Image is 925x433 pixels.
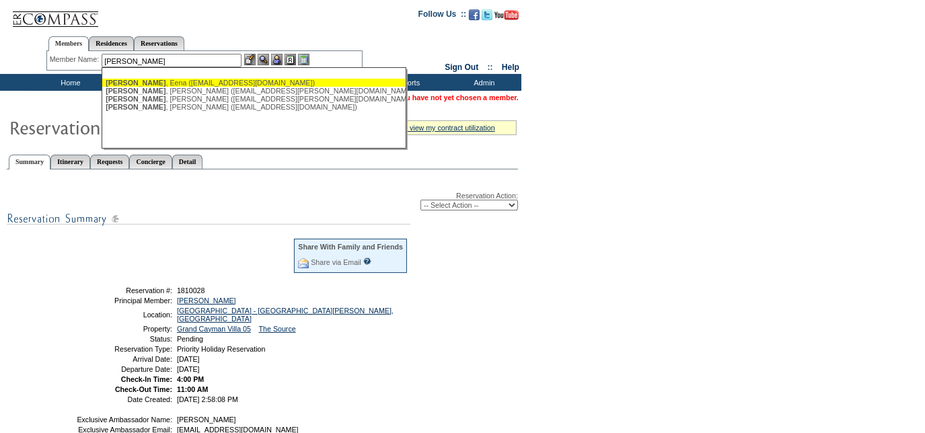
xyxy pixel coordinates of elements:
a: Itinerary [50,155,90,169]
td: Reservation #: [76,286,172,294]
a: Share via Email [311,258,361,266]
span: [DATE] [177,355,200,363]
td: Location: [76,307,172,323]
td: Exclusive Ambassador Name: [76,416,172,424]
td: Admin [444,74,521,91]
img: Become our fan on Facebook [469,9,480,20]
a: Become our fan on Facebook [469,13,480,22]
span: 4:00 PM [177,375,204,383]
span: You have not yet chosen a member. [398,93,519,102]
td: Reservation Type: [76,345,172,353]
span: Pending [177,335,203,343]
span: [DATE] 2:58:08 PM [177,395,238,403]
input: What is this? [363,258,371,265]
img: Impersonate [271,54,283,65]
img: Follow us on Twitter [482,9,492,20]
img: Reservaton Summary [9,114,278,141]
a: Help [502,63,519,72]
span: [PERSON_NAME] [106,103,165,111]
a: Grand Cayman Villa 05 [177,325,251,333]
span: 1810028 [177,286,205,294]
span: [PERSON_NAME] [106,79,165,87]
span: :: [488,63,493,72]
a: Requests [90,155,129,169]
a: Subscribe to our YouTube Channel [494,13,519,22]
a: Concierge [129,155,172,169]
td: Principal Member: [76,297,172,305]
div: , Eena ([EMAIL_ADDRESS][DOMAIN_NAME]) [106,79,402,87]
span: Priority Holiday Reservation [177,345,265,353]
strong: Check-In Time: [121,375,172,383]
div: Reservation Action: [7,192,518,210]
div: , [PERSON_NAME] ([EMAIL_ADDRESS][DOMAIN_NAME]) [106,103,402,111]
span: [PERSON_NAME] [106,95,165,103]
a: The Source [259,325,296,333]
img: b_edit.gif [244,54,256,65]
a: Members [48,36,89,51]
a: Summary [9,155,50,169]
td: Property: [76,325,172,333]
a: [PERSON_NAME] [177,297,236,305]
div: Member Name: [50,54,102,65]
td: Follow Us :: [418,8,466,24]
td: Status: [76,335,172,343]
div: Share With Family and Friends [298,243,403,251]
div: , [PERSON_NAME] ([EMAIL_ADDRESS][PERSON_NAME][DOMAIN_NAME]) [106,95,402,103]
a: Residences [89,36,134,50]
a: Follow us on Twitter [482,13,492,22]
strong: Check-Out Time: [115,385,172,393]
a: Reservations [134,36,184,50]
a: [GEOGRAPHIC_DATA] - [GEOGRAPHIC_DATA][PERSON_NAME], [GEOGRAPHIC_DATA] [177,307,394,323]
a: » view my contract utilization [404,124,495,132]
img: View [258,54,269,65]
td: Home [30,74,108,91]
a: Sign Out [445,63,478,72]
span: 11:00 AM [177,385,208,393]
img: Subscribe to our YouTube Channel [494,10,519,20]
img: b_calculator.gif [298,54,309,65]
td: Date Created: [76,395,172,403]
img: subTtlResSummary.gif [7,210,410,227]
td: Arrival Date: [76,355,172,363]
span: [PERSON_NAME] [177,416,236,424]
div: , [PERSON_NAME] ([EMAIL_ADDRESS][PERSON_NAME][DOMAIN_NAME]) [106,87,402,95]
img: Reservations [285,54,296,65]
a: Detail [172,155,203,169]
span: [DATE] [177,365,200,373]
span: [PERSON_NAME] [106,87,165,95]
td: Departure Date: [76,365,172,373]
